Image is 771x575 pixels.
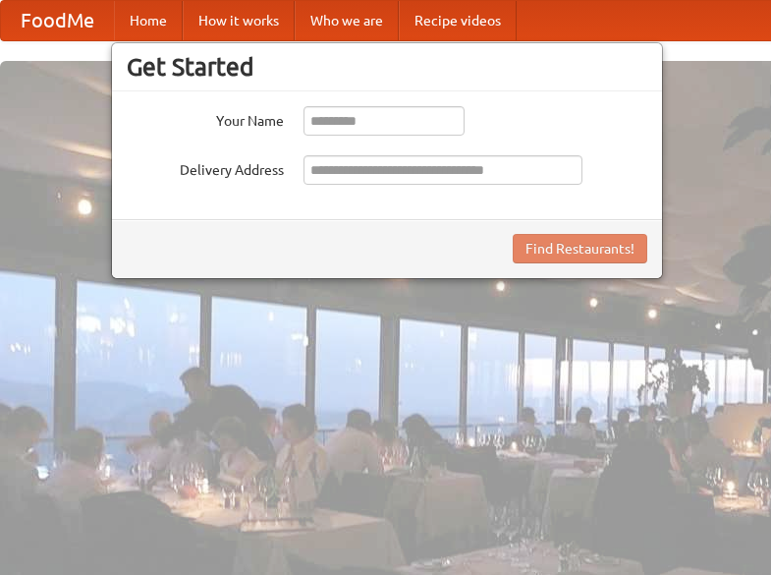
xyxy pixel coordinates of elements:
[127,155,284,180] label: Delivery Address
[127,106,284,131] label: Your Name
[1,1,114,40] a: FoodMe
[114,1,183,40] a: Home
[295,1,399,40] a: Who we are
[399,1,517,40] a: Recipe videos
[183,1,295,40] a: How it works
[127,52,647,82] h3: Get Started
[513,234,647,263] button: Find Restaurants!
